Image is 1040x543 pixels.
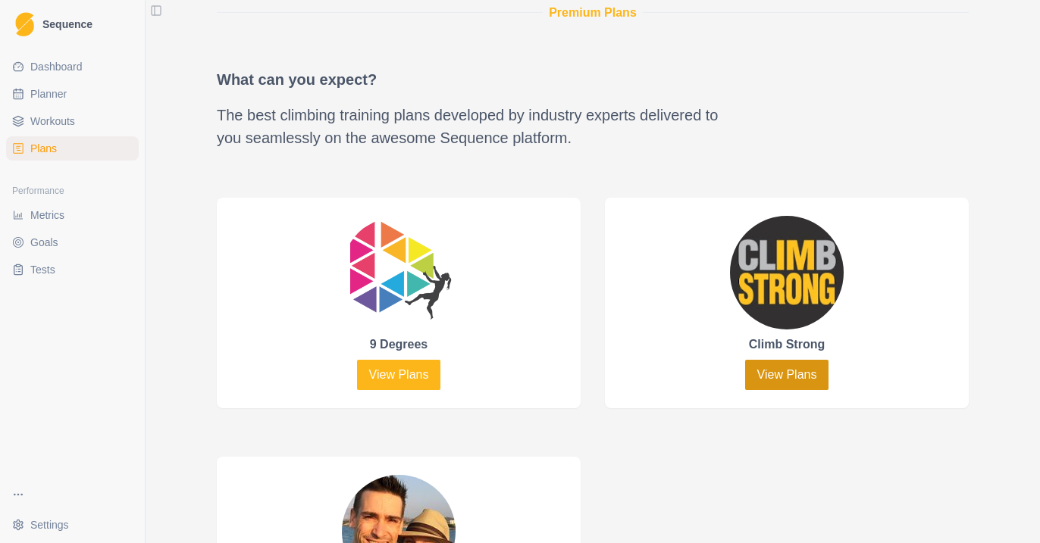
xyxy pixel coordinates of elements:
a: Goals [6,230,139,254]
p: 9 Degrees [370,335,428,354]
div: Performance [6,179,139,203]
img: Logo [15,12,34,37]
a: View Plans [357,360,441,390]
a: View Plans [745,360,829,390]
a: Workouts [6,109,139,133]
a: Metrics [6,203,139,227]
span: Workouts [30,114,75,129]
span: Metrics [30,208,64,223]
a: Planner [6,82,139,106]
p: Premium Plans [549,4,637,22]
a: Dashboard [6,55,139,79]
p: The best climbing training plans developed by industry experts delivered to you seamlessly on the... [217,104,726,149]
h2: What can you expect? [217,70,726,89]
img: 9 Degrees [342,216,456,329]
span: Plans [30,141,57,156]
a: Plans [6,136,139,161]
span: Planner [30,86,67,101]
a: Tests [6,257,139,282]
button: Settings [6,513,139,537]
a: LogoSequence [6,6,139,42]
span: Sequence [42,19,92,30]
span: Dashboard [30,59,83,74]
span: Goals [30,235,58,250]
p: Climb Strong [749,335,825,354]
span: Tests [30,262,55,277]
img: Climb Strong [730,216,844,329]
